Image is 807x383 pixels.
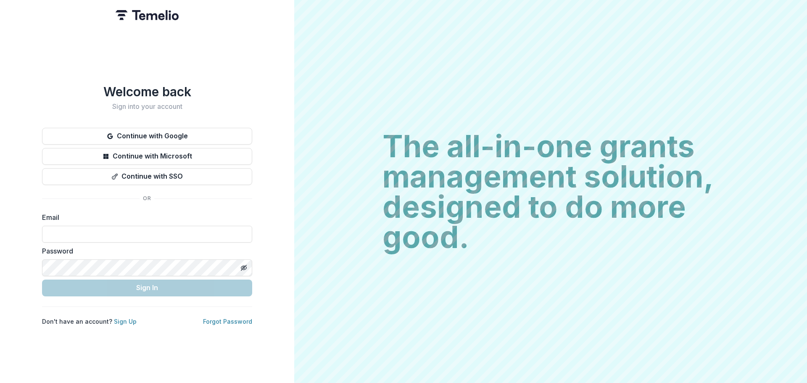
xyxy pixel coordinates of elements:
button: Continue with SSO [42,168,252,185]
button: Continue with Google [42,128,252,145]
label: Password [42,246,247,256]
a: Forgot Password [203,318,252,325]
button: Toggle password visibility [237,261,251,275]
button: Sign In [42,280,252,296]
h2: Sign into your account [42,103,252,111]
p: Don't have an account? [42,317,137,326]
label: Email [42,212,247,222]
img: Temelio [116,10,179,20]
a: Sign Up [114,318,137,325]
h1: Welcome back [42,84,252,99]
button: Continue with Microsoft [42,148,252,165]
